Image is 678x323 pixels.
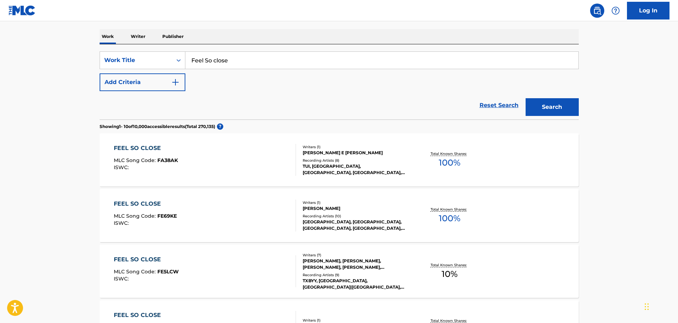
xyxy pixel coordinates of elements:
[114,200,177,208] div: FEEL SO CLOSE
[609,4,623,18] div: Help
[100,73,185,91] button: Add Criteria
[611,6,620,15] img: help
[303,158,410,163] div: Recording Artists ( 8 )
[100,51,579,119] form: Search Form
[114,164,130,171] span: ISWC :
[160,29,186,44] p: Publisher
[100,133,579,186] a: FEEL SO CLOSEMLC Song Code:FA38AKISWC:Writers (1)[PERSON_NAME] E [PERSON_NAME]Recording Artists (...
[303,219,410,232] div: [GEOGRAPHIC_DATA], [GEOGRAPHIC_DATA], [GEOGRAPHIC_DATA], [GEOGRAPHIC_DATA], [GEOGRAPHIC_DATA]
[157,268,179,275] span: FE5LCW
[157,157,178,163] span: FA38AK
[439,156,460,169] span: 100 %
[303,272,410,278] div: Recording Artists ( 9 )
[303,144,410,150] div: Writers ( 1 )
[104,56,168,65] div: Work Title
[100,123,215,130] p: Showing 1 - 10 of 10,000 accessible results (Total 270,135 )
[439,212,460,225] span: 100 %
[114,311,179,319] div: FEEL SO CLOSE
[114,275,130,282] span: ISWC :
[114,144,178,152] div: FEEL SO CLOSE
[100,245,579,298] a: FEEL SO CLOSEMLC Song Code:FE5LCWISWC:Writers (7)[PERSON_NAME], [PERSON_NAME], [PERSON_NAME], [PE...
[303,213,410,219] div: Recording Artists ( 10 )
[217,123,223,130] span: ?
[643,289,678,323] iframe: Chat Widget
[645,296,649,317] div: Drag
[303,278,410,290] div: TXBYY, [GEOGRAPHIC_DATA], [GEOGRAPHIC_DATA]|[GEOGRAPHIC_DATA], [GEOGRAPHIC_DATA], [GEOGRAPHIC_DAT...
[129,29,147,44] p: Writer
[476,98,522,113] a: Reset Search
[303,252,410,258] div: Writers ( 7 )
[100,29,116,44] p: Work
[100,189,579,242] a: FEEL SO CLOSEMLC Song Code:FE69KEISWC:Writers (1)[PERSON_NAME]Recording Artists (10)[GEOGRAPHIC_D...
[157,213,177,219] span: FE69KE
[114,157,157,163] span: MLC Song Code :
[431,207,469,212] p: Total Known Shares:
[526,98,579,116] button: Search
[114,220,130,226] span: ISWC :
[303,163,410,176] div: TUI, [GEOGRAPHIC_DATA], [GEOGRAPHIC_DATA], [GEOGRAPHIC_DATA], [GEOGRAPHIC_DATA]
[442,268,458,280] span: 10 %
[303,200,410,205] div: Writers ( 1 )
[114,268,157,275] span: MLC Song Code :
[303,150,410,156] div: [PERSON_NAME] E [PERSON_NAME]
[303,205,410,212] div: [PERSON_NAME]
[114,213,157,219] span: MLC Song Code :
[171,78,180,87] img: 9d2ae6d4665cec9f34b9.svg
[431,262,469,268] p: Total Known Shares:
[593,6,601,15] img: search
[9,5,36,16] img: MLC Logo
[303,318,410,323] div: Writers ( 1 )
[114,255,179,264] div: FEEL SO CLOSE
[431,151,469,156] p: Total Known Shares:
[627,2,669,20] a: Log In
[303,258,410,271] div: [PERSON_NAME], [PERSON_NAME], [PERSON_NAME], [PERSON_NAME], [PERSON_NAME], [PERSON_NAME]
[590,4,604,18] a: Public Search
